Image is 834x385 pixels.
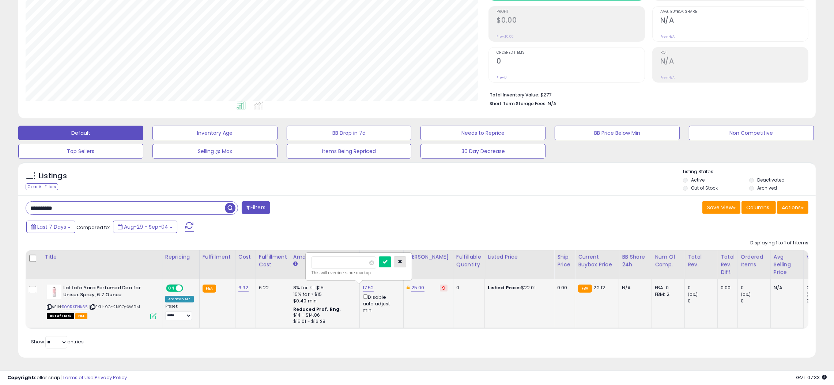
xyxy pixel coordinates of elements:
div: $14 - $14.86 [293,312,354,319]
small: FBA [578,285,592,293]
div: Cost [238,253,253,261]
button: Needs to Reprice [420,126,546,140]
div: Disable auto adjust min [363,293,398,314]
div: Fulfillable Quantity [456,253,482,268]
div: Amazon AI * [165,296,194,302]
div: Total Rev. [688,253,714,268]
div: Avg Selling Price [774,253,800,276]
button: Save View [702,201,740,214]
div: Preset: [165,304,194,320]
div: Listed Price [488,253,551,261]
p: Listing States: [683,168,816,175]
button: Inventory Age [152,126,278,140]
div: 8% for <= $15 [293,285,354,291]
div: ASIN: [47,285,156,319]
div: Title [45,253,159,261]
h2: 0 [497,57,644,67]
div: 15% for > $15 [293,291,354,298]
h2: $0.00 [497,16,644,26]
span: | SKU: 9C-2N9Q-XW9M [89,304,140,310]
div: seller snap | | [7,374,127,381]
span: Ordered Items [497,51,644,55]
button: Top Sellers [18,144,143,159]
div: BB Share 24h. [622,253,649,268]
div: Displaying 1 to 1 of 1 items [750,240,808,247]
button: Actions [777,201,808,214]
div: N/A [622,285,646,291]
div: Fulfillment [203,253,232,261]
b: Short Term Storage Fees: [490,100,547,107]
button: Last 7 Days [26,221,75,233]
span: OFF [182,285,194,291]
strong: Copyright [7,374,34,381]
h2: N/A [660,16,808,26]
div: 0 [741,285,770,291]
small: (0%) [688,291,698,297]
a: 25.00 [411,284,424,291]
button: Columns [741,201,776,214]
i: This overrides the store level Dynamic Max Price for this listing [407,285,410,290]
div: 6.22 [259,285,284,291]
div: FBM: 2 [655,291,679,298]
button: Selling @ Max [152,144,278,159]
div: [PERSON_NAME] [407,253,450,261]
a: Privacy Policy [95,374,127,381]
div: Num of Comp. [655,253,682,268]
button: BB Drop in 7d [287,126,412,140]
small: Prev: $0.00 [497,34,514,39]
img: 21XXZXV-8PL._SL40_.jpg [47,285,61,299]
span: ROI [660,51,808,55]
small: Prev: N/A [660,75,675,80]
div: Current Buybox Price [578,253,616,268]
div: Amazon Fees [293,253,356,261]
div: Total Rev. Diff. [721,253,735,276]
div: 0 [456,285,479,291]
a: 6.92 [238,284,249,291]
div: 0.00 [557,285,569,291]
label: Active [691,177,705,183]
span: Avg. Buybox Share [660,10,808,14]
span: FBA [75,313,88,319]
div: Ordered Items [741,253,767,268]
button: Items Being Repriced [287,144,412,159]
div: 0 [688,298,717,304]
button: Default [18,126,143,140]
div: 0 [688,285,717,291]
h2: N/A [660,57,808,67]
label: Out of Stock [691,185,718,191]
small: Prev: N/A [660,34,675,39]
div: Ship Price [557,253,572,268]
span: Compared to: [76,224,110,231]
div: $22.01 [488,285,548,291]
i: Revert to store-level Dynamic Max Price [442,286,445,290]
span: Columns [746,204,769,211]
div: FBA: 0 [655,285,679,291]
button: BB Price Below Min [555,126,680,140]
b: Lattafa Yara Perfumed Deo for Unisex Spray, 6.7 Ounce [63,285,152,300]
span: Aug-29 - Sep-04 [124,223,168,230]
small: (0%) [807,291,817,297]
button: Filters [242,201,270,214]
div: This will override store markup [311,269,406,277]
a: B09RKPNK65 [62,304,88,310]
b: Total Inventory Value: [490,92,539,98]
div: N/A [774,285,798,291]
div: $15.01 - $16.28 [293,319,354,325]
span: 22.12 [594,284,605,291]
span: Profit [497,10,644,14]
h5: Listings [39,171,67,181]
div: Clear All Filters [26,183,58,190]
li: $277 [490,90,803,99]
div: 0.00 [721,285,732,291]
div: Fulfillment Cost [259,253,287,268]
span: All listings that are currently out of stock and unavailable for purchase on Amazon [47,313,74,319]
button: Aug-29 - Sep-04 [113,221,177,233]
small: (0%) [741,291,751,297]
span: Show: entries [31,338,84,345]
span: ON [167,285,176,291]
span: N/A [548,100,556,107]
span: 2025-09-12 07:33 GMT [796,374,827,381]
button: 30 Day Decrease [420,144,546,159]
div: 0 [741,298,770,304]
div: $0.40 min [293,298,354,304]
